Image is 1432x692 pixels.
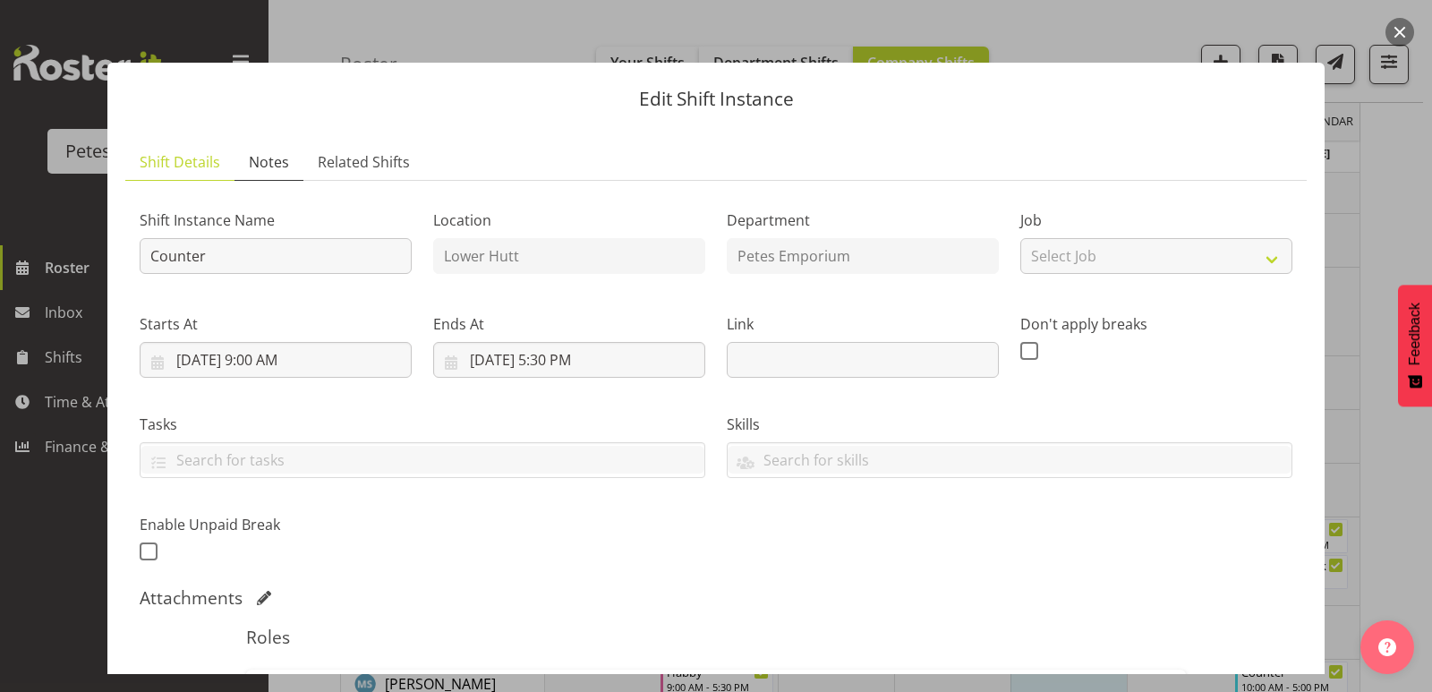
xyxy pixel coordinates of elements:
[1407,303,1423,365] span: Feedback
[140,342,412,378] input: Click to select...
[727,209,999,231] label: Department
[140,238,412,274] input: Shift Instance Name
[141,446,704,474] input: Search for tasks
[433,313,705,335] label: Ends At
[140,414,705,435] label: Tasks
[140,514,412,535] label: Enable Unpaid Break
[140,587,243,609] h5: Attachments
[1020,313,1292,335] label: Don't apply breaks
[125,90,1307,108] p: Edit Shift Instance
[1020,209,1292,231] label: Job
[1398,285,1432,406] button: Feedback - Show survey
[249,151,289,173] span: Notes
[318,151,410,173] span: Related Shifts
[433,209,705,231] label: Location
[140,313,412,335] label: Starts At
[1378,638,1396,656] img: help-xxl-2.png
[433,342,705,378] input: Click to select...
[727,414,1292,435] label: Skills
[246,627,1185,648] h5: Roles
[140,209,412,231] label: Shift Instance Name
[727,313,999,335] label: Link
[140,151,220,173] span: Shift Details
[728,446,1291,474] input: Search for skills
